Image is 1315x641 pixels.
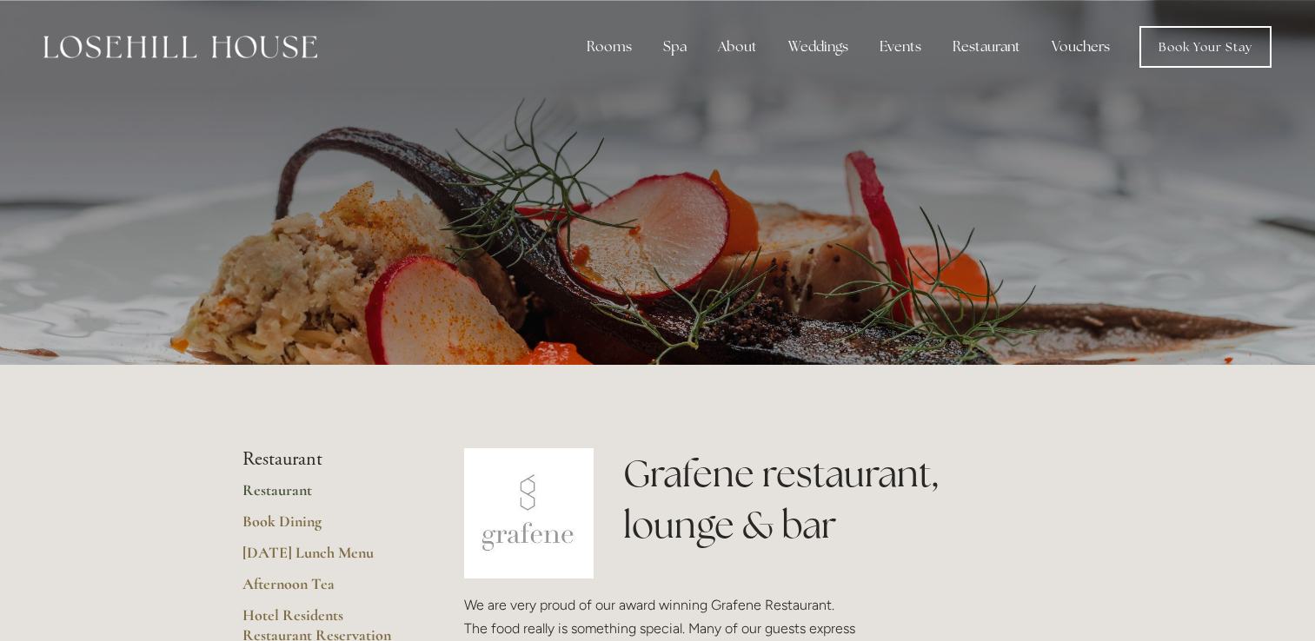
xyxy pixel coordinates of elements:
[649,30,701,64] div: Spa
[242,574,408,605] a: Afternoon Tea
[573,30,646,64] div: Rooms
[704,30,771,64] div: About
[774,30,862,64] div: Weddings
[866,30,935,64] div: Events
[43,36,317,58] img: Losehill House
[623,448,1073,551] h1: Grafene restaurant, lounge & bar
[242,512,408,543] a: Book Dining
[1139,26,1272,68] a: Book Your Stay
[464,448,594,578] img: grafene.jpg
[242,448,408,471] li: Restaurant
[1038,30,1124,64] a: Vouchers
[939,30,1034,64] div: Restaurant
[242,543,408,574] a: [DATE] Lunch Menu
[242,480,408,512] a: Restaurant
